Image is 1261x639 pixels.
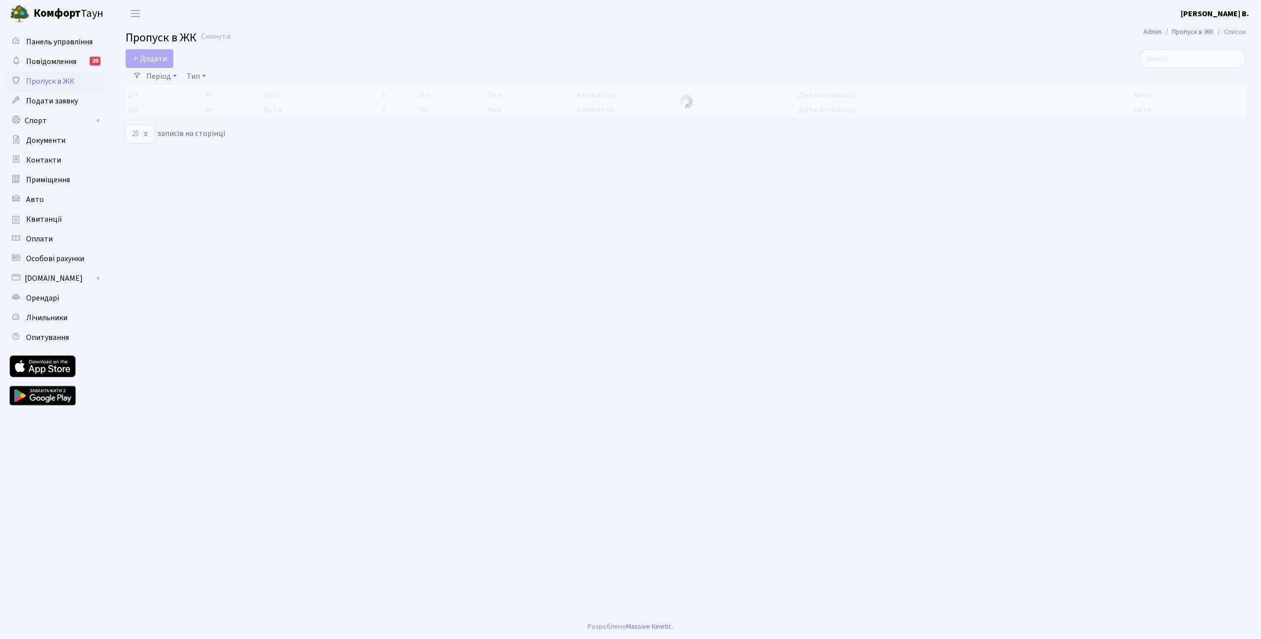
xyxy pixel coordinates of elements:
div: Розроблено . [588,621,673,632]
span: Панель управління [26,36,93,47]
a: Пропуск в ЖК [1172,27,1214,37]
a: Тип [183,68,210,85]
a: [PERSON_NAME] В. [1181,8,1249,20]
a: Оплати [5,229,103,249]
span: Авто [26,194,44,205]
span: Документи [26,135,66,146]
a: Особові рахунки [5,249,103,269]
span: Контакти [26,155,61,166]
a: Пропуск в ЖК [5,71,103,91]
li: Список [1214,27,1246,37]
span: Повідомлення [26,56,76,67]
span: Орендарі [26,293,59,303]
input: Пошук... [1139,49,1246,68]
button: Переключити навігацію [123,5,148,22]
div: 20 [90,57,100,66]
span: Опитування [26,332,69,343]
a: Авто [5,190,103,209]
a: Контакти [5,150,103,170]
span: Подати заявку [26,96,78,106]
a: Орендарі [5,288,103,308]
a: Massive Kinetic [626,621,672,632]
a: Лічильники [5,308,103,328]
a: [DOMAIN_NAME] [5,269,103,288]
a: Опитування [5,328,103,347]
span: Оплати [26,234,53,244]
span: Пропуск в ЖК [126,29,197,46]
a: Спорт [5,111,103,131]
span: Особові рахунки [26,253,84,264]
a: Квитанції [5,209,103,229]
nav: breadcrumb [1128,22,1261,42]
label: записів на сторінці [126,125,225,143]
span: Приміщення [26,174,70,185]
span: Пропуск в ЖК [26,76,74,87]
a: Панель управління [5,32,103,52]
a: Документи [5,131,103,150]
a: Подати заявку [5,91,103,111]
a: Скинути [201,32,231,41]
select: записів на сторінці [126,125,154,143]
span: Лічильники [26,312,67,323]
b: Комфорт [33,5,81,21]
a: Повідомлення20 [5,52,103,71]
a: Admin [1143,27,1161,37]
a: Період [142,68,181,85]
span: Додати [132,53,167,64]
span: Таун [33,5,103,22]
span: Квитанції [26,214,62,225]
a: Додати [126,49,173,68]
img: logo.png [10,4,30,24]
b: [PERSON_NAME] В. [1181,8,1249,19]
img: Обробка... [678,94,694,109]
a: Приміщення [5,170,103,190]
